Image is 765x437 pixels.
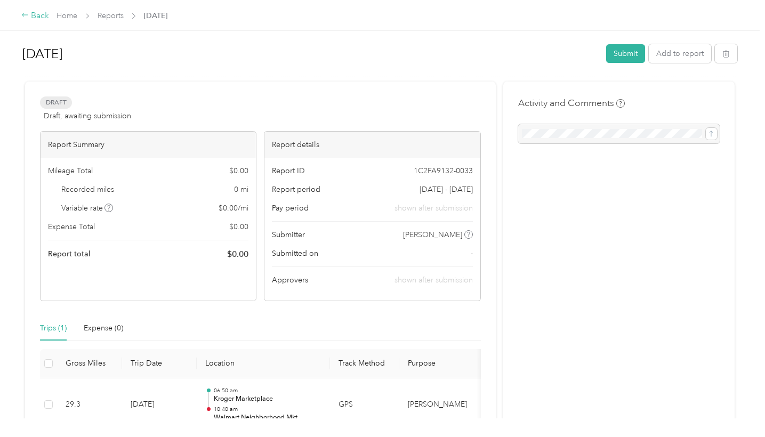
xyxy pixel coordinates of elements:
[219,203,248,214] span: $ 0.00 / mi
[403,229,462,240] span: [PERSON_NAME]
[48,248,91,260] span: Report total
[330,378,399,432] td: GPS
[399,349,479,378] th: Purpose
[414,165,473,176] span: 1C2FA9132-0033
[649,44,711,63] button: Add to report
[22,41,599,67] h1: August 1
[84,322,123,334] div: Expense (0)
[214,394,321,404] p: Kroger Marketplace
[264,132,480,158] div: Report details
[234,184,248,195] span: 0 mi
[61,184,114,195] span: Recorded miles
[272,229,305,240] span: Submitter
[214,406,321,413] p: 10:40 am
[606,44,645,63] button: Submit
[122,349,197,378] th: Trip Date
[57,349,122,378] th: Gross Miles
[144,10,167,21] span: [DATE]
[44,110,131,122] span: Draft, awaiting submission
[57,378,122,432] td: 29.3
[57,11,77,20] a: Home
[40,96,72,109] span: Draft
[394,276,473,285] span: shown after submission
[399,378,479,432] td: Acosta
[197,349,330,378] th: Location
[21,10,49,22] div: Back
[420,184,473,195] span: [DATE] - [DATE]
[479,349,519,378] th: Notes
[394,203,473,214] span: shown after submission
[214,387,321,394] p: 06:50 am
[227,248,248,261] span: $ 0.00
[40,322,67,334] div: Trips (1)
[272,248,318,259] span: Submitted on
[272,165,305,176] span: Report ID
[272,184,320,195] span: Report period
[272,203,309,214] span: Pay period
[705,377,765,437] iframe: Everlance-gr Chat Button Frame
[272,274,308,286] span: Approvers
[48,221,95,232] span: Expense Total
[471,248,473,259] span: -
[122,378,197,432] td: [DATE]
[214,413,321,423] p: Walmart Neighborhood Mkt
[330,349,399,378] th: Track Method
[518,96,625,110] h4: Activity and Comments
[41,132,256,158] div: Report Summary
[98,11,124,20] a: Reports
[61,203,114,214] span: Variable rate
[229,221,248,232] span: $ 0.00
[48,165,93,176] span: Mileage Total
[229,165,248,176] span: $ 0.00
